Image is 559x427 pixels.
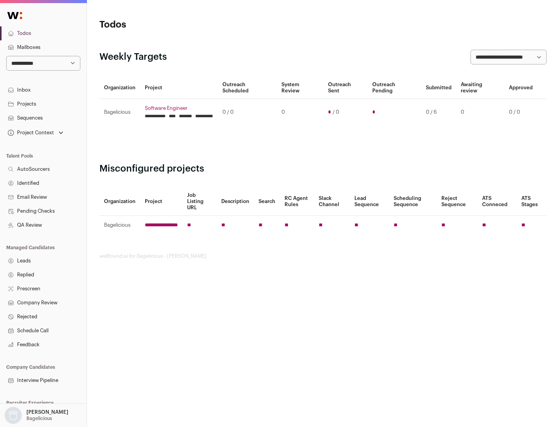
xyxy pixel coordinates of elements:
th: Organization [99,187,140,216]
th: ATS Conneced [477,187,516,216]
td: 0 [456,99,504,126]
td: Bagelicious [99,216,140,235]
td: 0 [277,99,323,126]
th: Outreach Sent [323,77,368,99]
img: Wellfound [3,8,26,23]
th: Job Listing URL [182,187,217,216]
div: Project Context [6,130,54,136]
button: Open dropdown [3,407,70,424]
th: System Review [277,77,323,99]
th: RC Agent Rules [280,187,314,216]
th: Project [140,77,218,99]
th: ATS Stages [517,187,547,216]
td: Bagelicious [99,99,140,126]
p: Bagelicious [26,415,52,422]
th: Approved [504,77,537,99]
th: Reject Sequence [437,187,478,216]
th: Scheduling Sequence [389,187,437,216]
h2: Misconfigured projects [99,163,547,175]
h2: Weekly Targets [99,51,167,63]
td: 0 / 0 [218,99,277,126]
th: Outreach Scheduled [218,77,277,99]
th: Slack Channel [314,187,350,216]
th: Organization [99,77,140,99]
h1: Todos [99,19,248,31]
p: [PERSON_NAME] [26,409,68,415]
th: Awaiting review [456,77,504,99]
span: / 0 [333,109,339,115]
img: nopic.png [5,407,22,424]
th: Outreach Pending [368,77,421,99]
footer: wellfound:ai for Bagelicious - [PERSON_NAME] [99,253,547,259]
th: Submitted [421,77,456,99]
th: Project [140,187,182,216]
a: Software Engineer [145,105,213,111]
button: Open dropdown [6,127,65,138]
td: 0 / 6 [421,99,456,126]
th: Search [254,187,280,216]
th: Lead Sequence [350,187,389,216]
td: 0 / 0 [504,99,537,126]
th: Description [217,187,254,216]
